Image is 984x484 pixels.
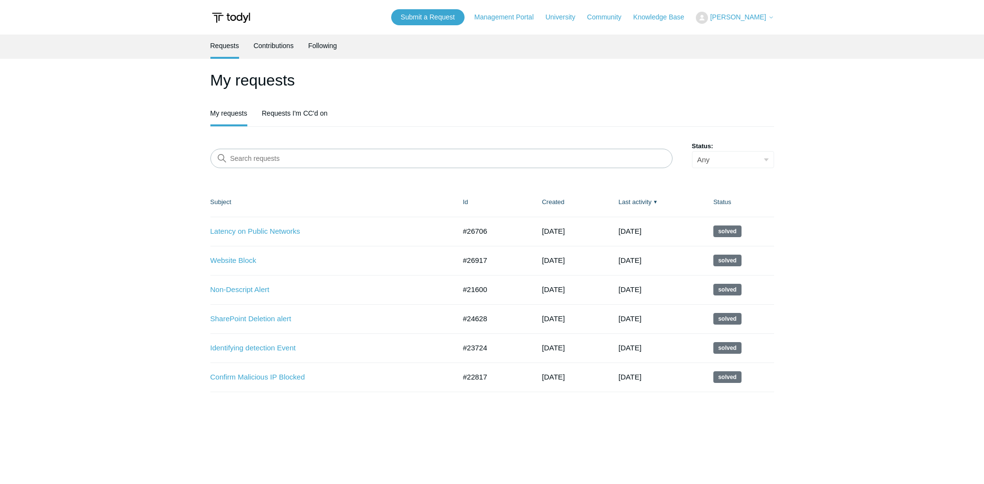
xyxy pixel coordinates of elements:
time: 07/31/2025, 14:02 [542,256,565,264]
td: #26917 [453,246,533,275]
time: 07/17/2025, 14:02 [619,285,641,294]
button: [PERSON_NAME] [696,12,774,24]
a: Identifying detection Event [210,343,441,354]
span: This request has been solved [713,342,742,354]
a: Requests I'm CC'd on [262,102,328,124]
label: Status: [692,141,774,151]
time: 08/09/2025, 12:02 [619,256,641,264]
a: Submit a Request [391,9,465,25]
a: Contributions [254,35,294,57]
time: 08/24/2025, 17:02 [619,227,641,235]
time: 05/01/2025, 10:34 [542,314,565,323]
td: #26706 [453,217,533,246]
th: Id [453,188,533,217]
time: 03/05/2025, 19:02 [619,373,641,381]
img: Todyl Support Center Help Center home page [210,9,252,27]
a: University [545,12,585,22]
span: [PERSON_NAME] [710,13,766,21]
h1: My requests [210,69,774,92]
span: This request has been solved [713,313,742,325]
span: This request has been solved [713,371,742,383]
time: 02/06/2025, 09:31 [542,373,565,381]
a: Requests [210,35,239,57]
td: #22817 [453,363,533,392]
a: Management Portal [474,12,543,22]
a: Last activity▼ [619,198,652,206]
span: This request has been solved [713,284,742,295]
a: Confirm Malicious IP Blocked [210,372,441,383]
a: Website Block [210,255,441,266]
td: #23724 [453,333,533,363]
th: Subject [210,188,453,217]
span: This request has been solved [713,255,742,266]
span: ▼ [653,198,658,206]
a: Latency on Public Networks [210,226,441,237]
td: #24628 [453,304,533,333]
th: Status [704,188,774,217]
time: 05/28/2025, 17:02 [619,314,641,323]
a: Non-Descript Alert [210,284,441,295]
a: Following [308,35,337,57]
a: Created [542,198,564,206]
time: 11/26/2024, 15:59 [542,285,565,294]
a: Community [587,12,631,22]
a: My requests [210,102,247,124]
td: #21600 [453,275,533,304]
input: Search requests [210,149,673,168]
time: 04/16/2025, 18:02 [619,344,641,352]
time: 07/24/2025, 12:22 [542,227,565,235]
a: SharePoint Deletion alert [210,313,441,325]
a: Knowledge Base [633,12,694,22]
span: This request has been solved [713,225,742,237]
time: 03/20/2025, 09:38 [542,344,565,352]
